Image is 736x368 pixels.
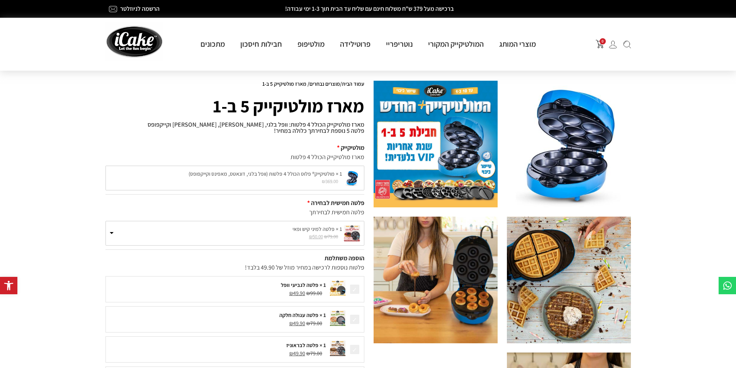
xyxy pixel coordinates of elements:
div: פלטות נוספות לרכישה במחיר מוזל של 49.90 בלבד! [105,263,364,272]
a: מולטיפופ [290,39,332,49]
img: 1185_5f4234b235e46.jpg [374,81,498,207]
span: 49.90 [289,290,305,297]
div: פלטה חמישית לבחירה [105,198,364,208]
div: מולטיקייק [105,143,364,153]
span: ₪ [309,233,313,240]
span: 49.90 [289,350,305,357]
span: 49.90 [289,320,305,327]
a: מוצרי המותג [491,39,544,49]
span: ₪ [289,350,293,357]
p: מארז מולטיקייק הכולל 4 פלטות: וופל בלגי, [PERSON_NAME], [PERSON_NAME] וקייקפופס פלטה 5 נוספת לבחי... [105,122,364,134]
span: ₪ [324,233,328,240]
a: המולטיקייק המקורי [420,39,491,49]
h2: ברכישה מעל 379 ש"ח משלוח חינם עם שליח עד הבית תוך 1-3 ימי עבודה! [219,6,520,12]
div: 1 × פלטה לגביעי וופל [110,281,326,289]
span: ₪ [306,350,310,357]
img: %D7%A7%D7%99%D7%A9-300x300.jpg [344,225,360,241]
h1: מארז מולטיקייק 5 ב-1 [105,92,364,119]
div: פלטה חמישית לבחירתך [105,208,364,217]
span: ₪ [289,320,293,327]
nav: Breadcrumb [105,81,364,87]
span: 79.00 [306,320,322,327]
a: נוטריפריי [378,39,420,49]
a: הרשמה לניוזלטר [120,5,160,13]
a: מוצרים נבחרים [309,80,340,87]
bdi: 79.00 [324,233,338,240]
div: הוספה משתלמת [105,254,364,263]
a: חבילות חיסכון [233,39,290,49]
a: עמוד הבית [342,80,364,87]
img: %D7%9E%D7%95%D7%9C%D7%9C%D7%98%D7%99%D7%A7%D7%99%D7%99%D7%A7_%D7%92%D7%93%D7%95%D7%9C_60_of_116.jpg [507,217,631,343]
img: shopping-cart.png [596,40,604,48]
span: 99.00 [306,290,322,297]
img: %D7%9E%D7%95%D7%9C%D7%9C%D7%98%D7%99%D7%A7%D7%99%D7%99%D7%A7_%D7%92%D7%93%D7%95%D7%9C_18_of_116.jpg [374,217,498,343]
div: 1 × פלטה לבראוניז [110,341,326,349]
span: ₪ [289,290,293,297]
span: ₪ [306,290,310,297]
span: ₪ [306,320,310,327]
div: 1 × פלטה עגולה חלקה [110,311,326,319]
div: מארז מולטיקייק הכולל 4 פלטות [105,153,364,162]
button: פתח עגלת קניות צדדית [596,40,604,48]
img: %D7%9E%D7%95%D7%9C%D7%98%D7%99%D7%A7%D7%99%D7%99%D7%A7-%D7%A8%D7%A7%D7%A2-%D7%9C%D7%91%D7%9F.jpeg [507,81,631,207]
a: פרוטילידה [332,39,378,49]
span: 79.00 [306,350,322,357]
a: מתכונים [193,39,233,49]
bdi: 50.00 [309,233,323,240]
label: 1 × פלטה למיני קיש ופאי [110,225,360,233]
span: 0 [600,38,606,44]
